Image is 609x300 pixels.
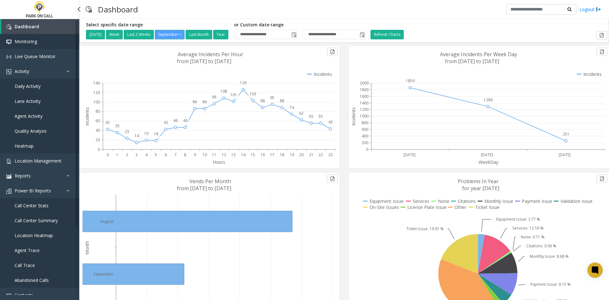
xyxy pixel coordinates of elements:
[15,23,39,30] span: Dashboard
[213,159,225,165] text: Hours
[15,292,33,298] span: Contacts
[183,118,187,123] text: 46
[202,99,207,104] text: 86
[95,128,100,133] text: 40
[270,152,274,157] text: 17
[145,152,148,157] text: 4
[178,51,243,58] text: Average Incidents Per Hour
[177,58,231,65] text: from [DATE] to [DATE]
[95,118,100,123] text: 60
[222,152,226,157] text: 12
[155,152,157,157] text: 5
[234,22,366,28] h5: or Custom date range
[116,152,118,157] text: 1
[194,152,196,157] text: 9
[86,22,229,28] h5: Select specific date range
[220,89,227,94] text: 108
[328,152,333,157] text: 23
[358,30,365,39] span: Toggle popup
[280,98,284,103] text: 88
[596,6,601,13] img: logout
[105,120,110,125] text: 42
[327,48,338,56] button: Export to pdf
[165,152,167,157] text: 6
[15,98,41,104] span: Lane Activity
[299,152,304,157] text: 20
[406,226,444,231] text: Ticket Issue: 19.01 %
[15,217,58,223] span: Call Center Summary
[360,100,369,106] text: 1400
[458,178,499,185] text: Problems In Year
[15,203,49,209] span: Call Center Stats
[530,254,569,259] text: Monthly Issue: 8.68 %
[126,152,128,157] text: 2
[6,24,11,30] img: 'icon'
[362,127,368,132] text: 600
[135,152,138,157] text: 3
[231,152,236,157] text: 13
[309,114,313,119] text: 55
[93,271,114,277] text: September
[15,247,40,253] span: Agent Trace
[202,152,207,157] text: 10
[15,232,53,238] span: Location Heatmap
[362,120,368,125] text: 800
[526,243,556,249] text: Citations: 0.06 %
[440,51,517,58] text: Average Incidents Per Week Day
[496,217,540,222] text: Equipment Issue: 2.77 %
[115,123,120,129] text: 35
[270,95,274,100] text: 95
[6,39,11,44] img: 'icon'
[15,53,56,59] span: Live Queue Monitor
[479,159,499,165] text: WeekDay
[15,83,41,89] span: Daily Activity
[299,110,304,116] text: 62
[360,113,369,119] text: 1000
[15,173,31,179] span: Reports
[124,30,154,39] button: Last 2 Weeks
[580,6,601,13] a: Logout
[240,80,246,85] text: 126
[360,107,369,112] text: 1200
[193,99,197,104] text: 86
[512,225,544,231] text: Services: 12.59 %
[1,19,79,34] a: Dashboard
[559,152,571,157] text: [DATE]
[445,58,499,65] text: from [DATE] to [DATE]
[15,113,43,119] span: Agent Activity
[212,94,216,100] text: 96
[15,68,29,74] span: Activity
[86,2,92,17] img: pageIcon
[134,133,139,138] text: 14
[6,174,11,179] img: 'icon'
[597,48,607,56] button: Export to pdf
[251,152,255,157] text: 15
[15,158,62,164] span: Location Management
[15,262,35,268] span: Call Trace
[6,293,11,298] img: 'icon'
[596,31,607,39] button: Export to pdf
[101,219,114,224] text: August
[250,91,256,97] text: 103
[484,97,493,103] text: 1289
[177,185,231,192] text: from [DATE] to [DATE]
[15,277,49,283] span: Abandoned Calls
[260,152,265,157] text: 16
[95,2,141,17] h3: Dashboard
[318,152,323,157] text: 22
[230,92,237,97] text: 101
[6,159,11,164] img: 'icon'
[309,152,313,157] text: 21
[15,38,37,44] span: Monitoring
[15,128,47,134] span: Quality Analysis
[154,131,158,137] text: 18
[84,107,90,126] text: Incidents
[241,152,246,157] text: 14
[362,133,368,139] text: 400
[125,129,129,134] text: 23
[6,189,11,194] img: 'icon'
[212,152,216,157] text: 11
[362,140,368,145] text: 200
[189,178,231,185] text: Vends Per Month
[98,147,100,152] text: 0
